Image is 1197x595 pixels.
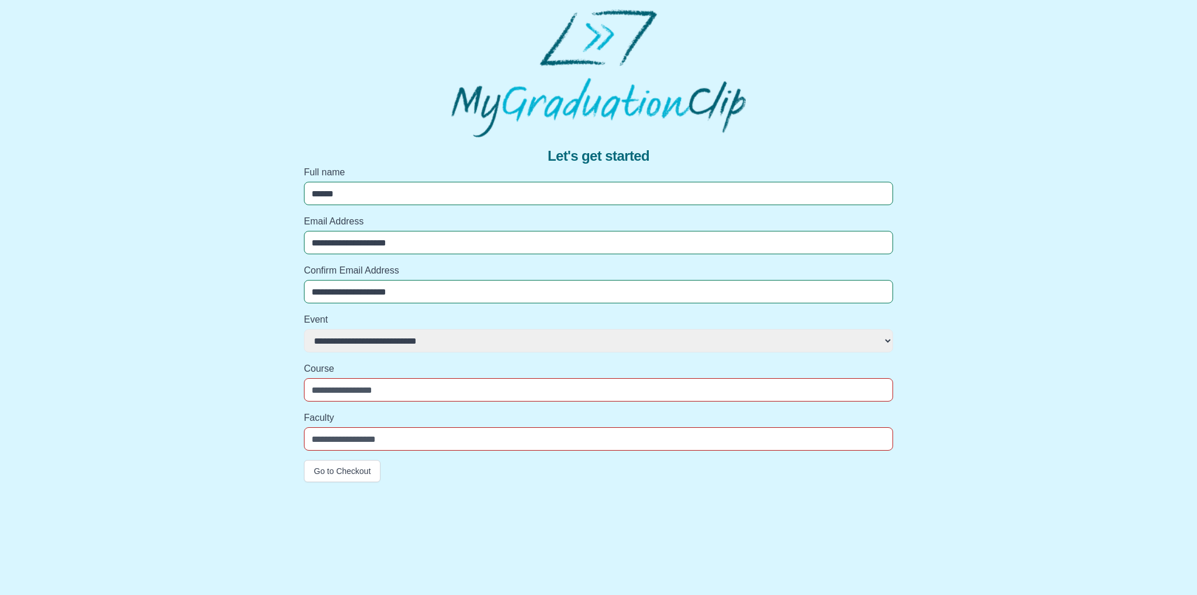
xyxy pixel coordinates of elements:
[304,215,893,229] label: Email Address
[304,313,893,327] label: Event
[451,9,746,137] img: MyGraduationClip
[304,411,893,425] label: Faculty
[304,165,893,179] label: Full name
[304,362,893,376] label: Course
[304,264,893,278] label: Confirm Email Address
[548,147,649,165] span: Let's get started
[304,460,380,482] button: Go to Checkout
